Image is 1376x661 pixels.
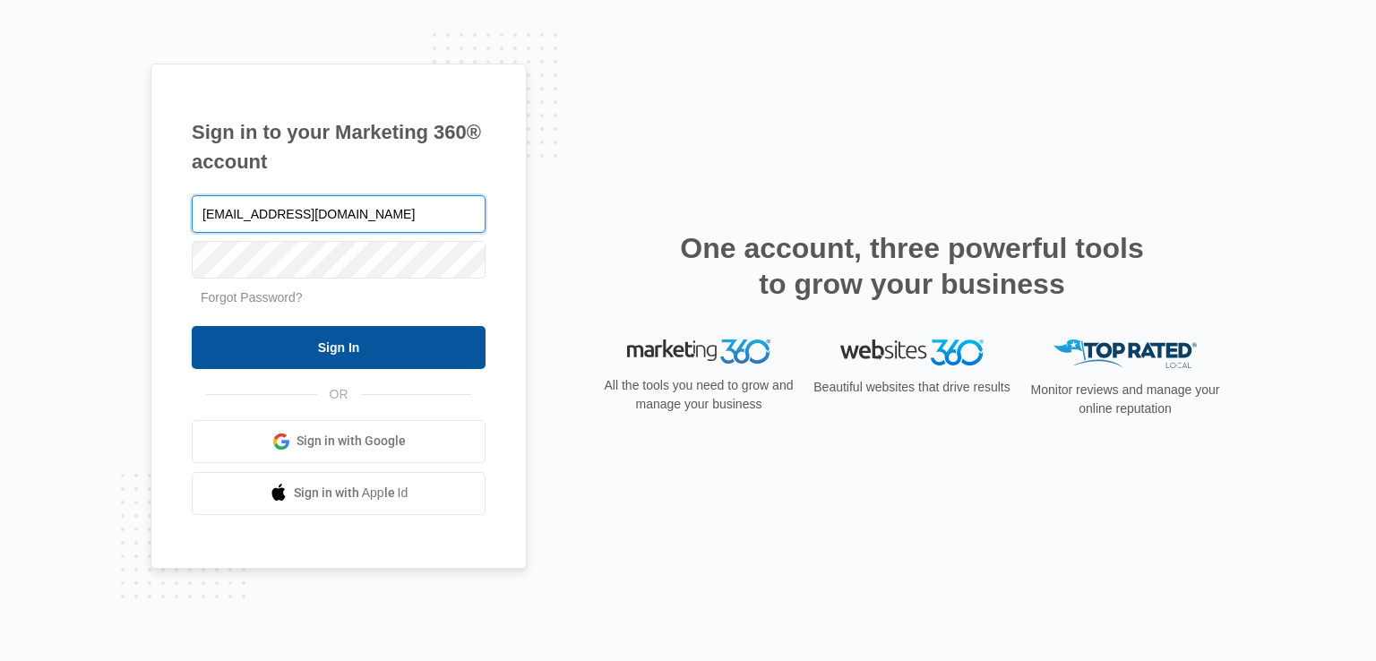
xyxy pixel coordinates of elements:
[192,420,486,463] a: Sign in with Google
[598,376,799,414] p: All the tools you need to grow and manage your business
[627,339,770,365] img: Marketing 360
[1053,339,1197,369] img: Top Rated Local
[297,432,406,451] span: Sign in with Google
[192,117,486,176] h1: Sign in to your Marketing 360® account
[192,472,486,515] a: Sign in with Apple Id
[201,290,303,305] a: Forgot Password?
[812,378,1012,397] p: Beautiful websites that drive results
[1025,381,1225,418] p: Monitor reviews and manage your online reputation
[294,484,408,502] span: Sign in with Apple Id
[192,195,486,233] input: Email
[675,230,1149,302] h2: One account, three powerful tools to grow your business
[192,326,486,369] input: Sign In
[840,339,984,365] img: Websites 360
[317,385,361,404] span: OR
